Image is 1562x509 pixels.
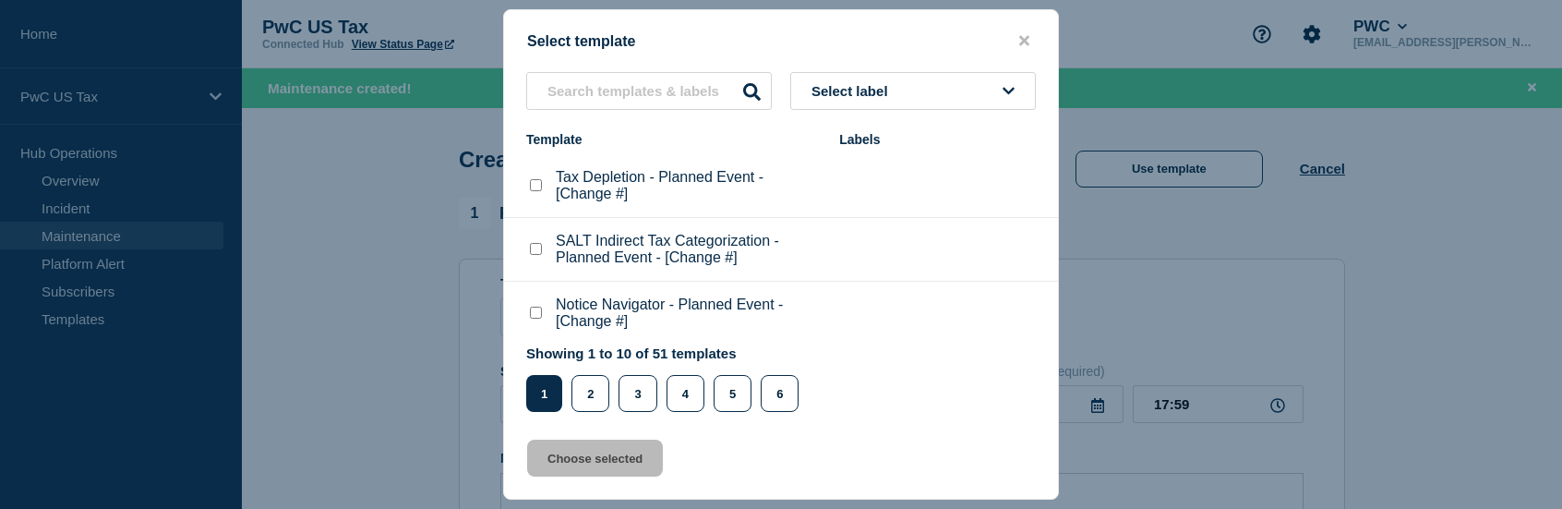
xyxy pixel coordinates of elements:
[619,375,656,412] button: 3
[526,132,821,147] div: Template
[504,32,1058,50] div: Select template
[790,72,1036,110] button: Select label
[714,375,751,412] button: 5
[527,440,663,477] button: Choose selected
[556,297,821,330] p: Notice Navigator - Planned Event - [Change #]
[571,375,609,412] button: 2
[761,375,799,412] button: 6
[530,307,542,319] input: Notice Navigator - Planned Event - [Change #] checkbox
[1014,32,1035,50] button: close button
[530,243,542,255] input: SALT Indirect Tax Categorization - Planned Event - [Change #] checkbox
[811,83,895,99] span: Select label
[530,179,542,191] input: Tax Depletion - Planned Event - [Change #] checkbox
[526,345,808,361] p: Showing 1 to 10 of 51 templates
[526,375,562,412] button: 1
[556,233,821,266] p: SALT Indirect Tax Categorization - Planned Event - [Change #]
[526,72,772,110] input: Search templates & labels
[667,375,704,412] button: 4
[839,132,1036,147] div: Labels
[556,169,821,202] p: Tax Depletion - Planned Event - [Change #]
